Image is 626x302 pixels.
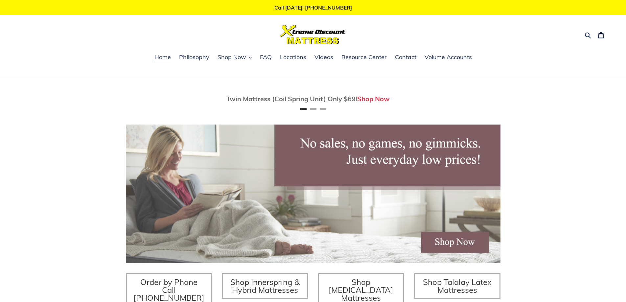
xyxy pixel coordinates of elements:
span: Shop Talalay Latex Mattresses [423,277,492,295]
a: Contact [392,53,420,62]
span: Shop Innerspring & Hybrid Mattresses [230,277,300,295]
span: FAQ [260,53,272,61]
span: Home [154,53,171,61]
img: herobannermay2022-1652879215306_1200x.jpg [126,125,500,263]
span: Volume Accounts [425,53,472,61]
span: Locations [280,53,306,61]
a: Shop Innerspring & Hybrid Mattresses [222,273,308,299]
a: Locations [277,53,310,62]
a: Shop Talalay Latex Mattresses [414,273,500,299]
button: Shop Now [214,53,255,62]
span: Contact [395,53,416,61]
a: Resource Center [338,53,390,62]
img: Xtreme Discount Mattress [280,25,346,44]
button: Page 1 [300,108,307,110]
a: FAQ [257,53,275,62]
a: Volume Accounts [421,53,475,62]
button: Page 2 [310,108,316,110]
a: Shop Now [357,95,390,103]
button: Page 3 [320,108,326,110]
span: Videos [314,53,333,61]
a: Videos [311,53,336,62]
span: Shop Now [218,53,246,61]
a: Home [151,53,174,62]
span: Philosophy [179,53,209,61]
span: Resource Center [341,53,387,61]
span: Twin Mattress (Coil Spring Unit) Only $69! [226,95,357,103]
a: Philosophy [176,53,213,62]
